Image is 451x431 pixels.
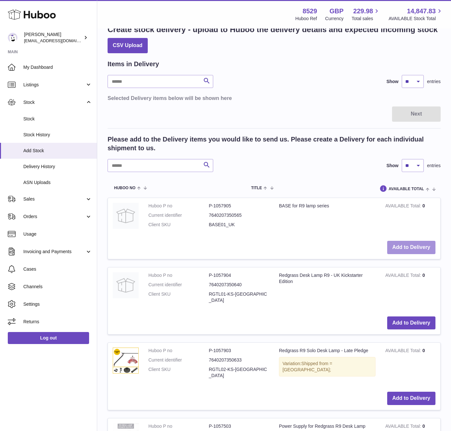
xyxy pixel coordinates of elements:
dd: RGTL02-KS-[GEOGRAPHIC_DATA] [209,366,270,379]
td: BASE for R9 lamp series [274,198,380,236]
dt: Current identifier [148,282,209,288]
strong: AVAILABLE Total [385,273,422,279]
span: Sales [23,196,85,202]
span: entries [427,79,441,85]
span: Orders [23,214,85,220]
button: Add to Delivery [387,392,435,405]
span: 229.98 [353,7,373,16]
strong: AVAILABLE Total [385,348,422,355]
img: Redgrass R9 Solo Desk Lamp - Late Pledge [113,348,139,374]
td: 0 [380,343,440,387]
img: Redgrass Desk Lamp R9 - UK Kickstarter Edition [113,272,139,298]
dd: P-1057905 [209,203,270,209]
span: Usage [23,231,92,237]
span: 14,847.83 [407,7,436,16]
h3: Selected Delivery items below will be shown here [108,94,441,102]
span: ASN Uploads [23,179,92,186]
a: 229.98 Total sales [352,7,380,22]
td: Redgrass R9 Solo Desk Lamp - Late Pledge [274,343,380,387]
strong: AVAILABLE Total [385,424,422,430]
span: Delivery History [23,164,92,170]
dt: Client SKU [148,291,209,303]
div: Currency [325,16,344,22]
dt: Client SKU [148,366,209,379]
span: Settings [23,301,92,307]
h1: Create stock delivery - upload to Huboo the delivery details and expected incoming stock [108,24,438,35]
span: [EMAIL_ADDRESS][DOMAIN_NAME] [24,38,95,43]
dt: Huboo P no [148,348,209,354]
dd: 7640207350640 [209,282,270,288]
span: Huboo no [114,186,135,190]
span: Stock [23,99,85,105]
span: Stock [23,116,92,122]
dt: Current identifier [148,357,209,363]
span: Invoicing and Payments [23,249,85,255]
dd: P-1057903 [209,348,270,354]
strong: 8529 [303,7,317,16]
span: My Dashboard [23,64,92,70]
td: 0 [380,198,440,236]
dt: Huboo P no [148,203,209,209]
span: Returns [23,319,92,325]
strong: GBP [330,7,343,16]
dd: 7640207350565 [209,212,270,218]
label: Show [387,163,399,169]
span: Shipped from = [GEOGRAPHIC_DATA]; [283,361,332,372]
span: entries [427,163,441,169]
h2: Please add to the Delivery items you would like to send us. Please create a Delivery for each ind... [108,135,441,153]
dt: Current identifier [148,212,209,218]
img: BASE for R9 lamp series [113,203,139,229]
dt: Client SKU [148,222,209,228]
a: Log out [8,332,89,344]
dt: Huboo P no [148,272,209,278]
strong: AVAILABLE Total [385,203,422,210]
span: Add Stock [23,148,92,154]
span: Channels [23,284,92,290]
dd: P-1057904 [209,272,270,278]
div: [PERSON_NAME] [24,31,82,44]
div: Huboo Ref [295,16,317,22]
button: CSV Upload [108,38,148,53]
span: Cases [23,266,92,272]
button: Add to Delivery [387,241,435,254]
dd: P-1057503 [209,423,270,429]
dt: Huboo P no [148,423,209,429]
td: 0 [380,267,440,312]
span: Stock History [23,132,92,138]
dd: 7640207350633 [209,357,270,363]
div: Variation: [279,357,376,376]
label: Show [387,79,399,85]
span: Listings [23,82,85,88]
h2: Items in Delivery [108,60,159,68]
a: 14,847.83 AVAILABLE Stock Total [388,7,443,22]
td: Redgrass Desk Lamp R9 - UK Kickstarter Edition [274,267,380,312]
span: Total sales [352,16,380,22]
dd: RGTL01-KS-[GEOGRAPHIC_DATA] [209,291,270,303]
dd: BASE01_UK [209,222,270,228]
button: Add to Delivery [387,316,435,330]
span: Title [251,186,262,190]
img: admin@redgrass.ch [8,33,17,43]
span: AVAILABLE Stock Total [388,16,443,22]
span: AVAILABLE Total [389,187,424,191]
